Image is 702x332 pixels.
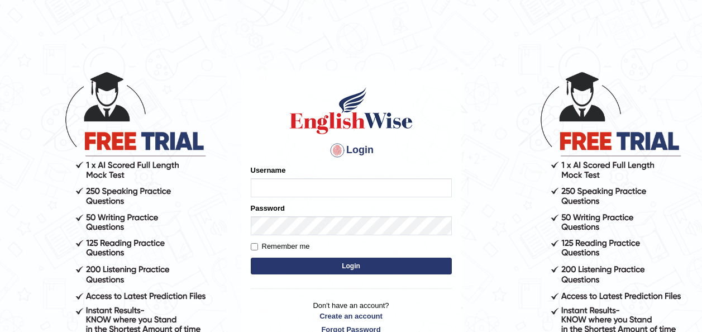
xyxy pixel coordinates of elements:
input: Remember me [251,243,258,250]
a: Create an account [251,311,452,321]
h4: Login [251,141,452,159]
img: Logo of English Wise sign in for intelligent practice with AI [288,86,415,136]
label: Remember me [251,241,310,252]
button: Login [251,258,452,274]
label: Password [251,203,285,214]
label: Username [251,165,286,176]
